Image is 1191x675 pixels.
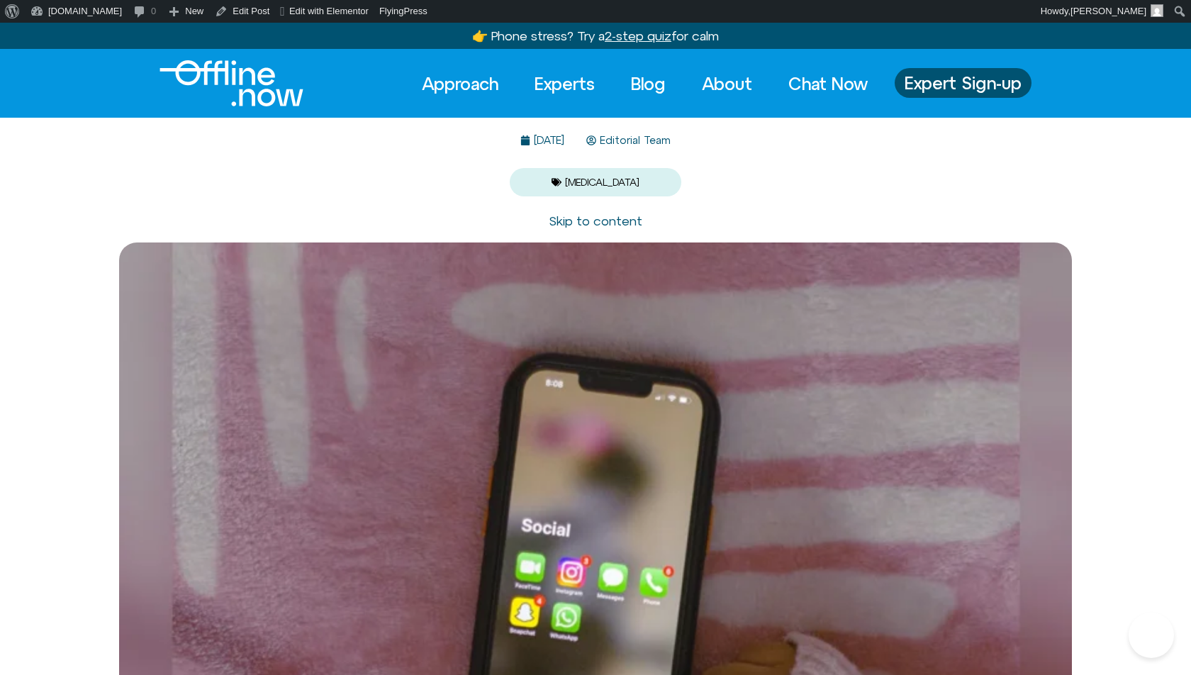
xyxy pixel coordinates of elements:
a: Skip to content [549,213,642,228]
img: Offline.Now logo in white. Text of the words offline.now with a line going through the "O" [160,60,303,106]
a: About [689,68,765,99]
span: Editorial Team [596,135,671,147]
iframe: Botpress [1129,613,1174,658]
a: [DATE] [520,135,564,147]
span: Expert Sign-up [905,74,1022,92]
a: Expert Sign-up [895,68,1031,98]
span: Edit with Elementor [289,6,369,16]
nav: Menu [409,68,880,99]
a: 👉 Phone stress? Try a2-step quizfor calm [472,28,719,43]
a: Blog [618,68,678,99]
u: 2-step quiz [605,28,671,43]
a: [MEDICAL_DATA] [565,177,639,188]
time: [DATE] [534,134,564,146]
a: Editorial Team [586,135,671,147]
div: Logo [160,60,279,106]
a: Experts [522,68,608,99]
span: [PERSON_NAME] [1070,6,1146,16]
a: Approach [409,68,511,99]
a: Chat Now [776,68,880,99]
